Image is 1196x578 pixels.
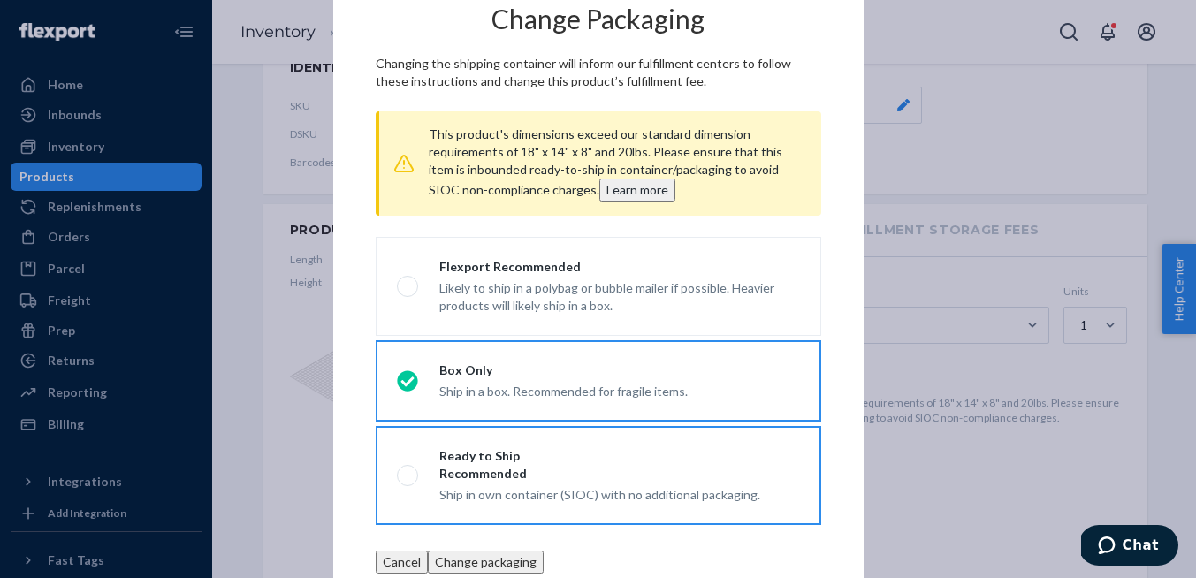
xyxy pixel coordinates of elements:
div: Recommended [439,465,760,483]
button: Cancel [376,551,428,574]
button: Learn more [599,179,675,202]
p: Changing the shipping container will inform our fulfillment centers to follow these instructions ... [376,55,821,90]
iframe: Opens a widget where you can chat to one of our agents [1081,525,1178,569]
div: This product's dimensions exceed our standard dimension requirements of 18" x 14" x 8" and 20lbs.... [429,125,800,202]
div: Ship in a box. Recommended for fragile items. [439,379,688,400]
div: Ship in own container (SIOC) with no additional packaging. [439,483,760,504]
h2: Change Packaging [376,4,821,34]
div: Likely to ship in a polybag or bubble mailer if possible. Heavier products will likely ship in a ... [439,276,800,315]
div: Ready to Ship [439,447,760,483]
div: Flexport Recommended [439,258,800,276]
div: Box Only [439,361,688,379]
button: Change packaging [428,551,544,574]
